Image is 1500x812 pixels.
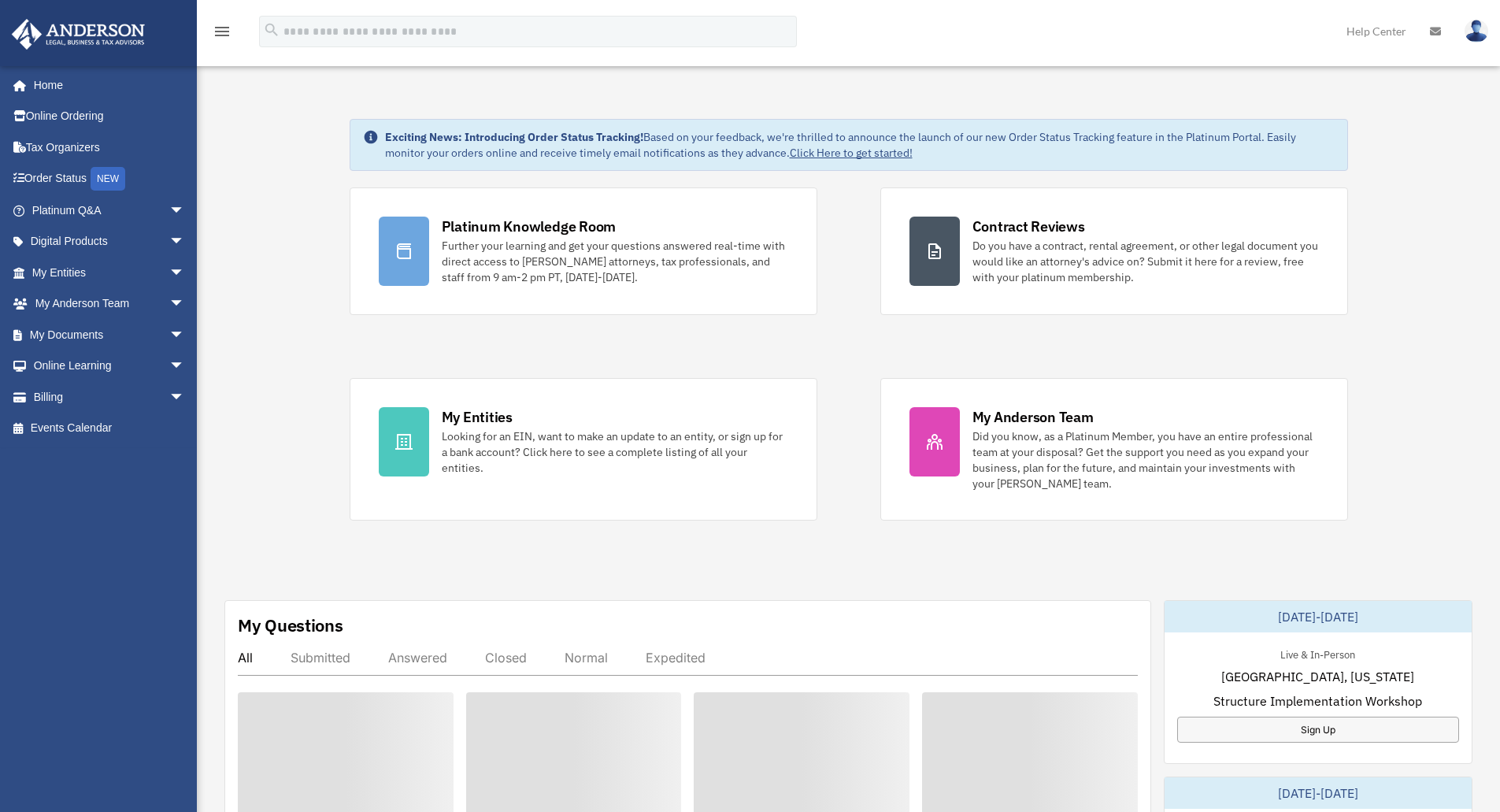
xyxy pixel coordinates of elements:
div: NEW [91,167,125,191]
div: Expedited [646,650,706,666]
div: Based on your feedback, we're thrilled to announce the launch of our new Order Status Tracking fe... [385,129,1335,161]
a: Sign Up [1177,717,1459,743]
a: Billingarrow_drop_down [11,381,209,413]
div: Answered [388,650,447,666]
a: Online Ordering [11,101,209,132]
span: arrow_drop_down [169,350,201,383]
i: menu [213,22,231,41]
a: menu [213,28,231,41]
span: arrow_drop_down [169,319,201,351]
a: Online Learningarrow_drop_down [11,350,209,382]
div: Did you know, as a Platinum Member, you have an entire professional team at your disposal? Get th... [972,428,1319,491]
span: arrow_drop_down [169,288,201,321]
span: [GEOGRAPHIC_DATA], [US_STATE] [1221,667,1414,686]
a: My Entities Looking for an EIN, want to make an update to an entity, or sign up for a bank accoun... [350,378,817,521]
div: [DATE]-[DATE] [1165,601,1472,632]
div: Do you have a contract, rental agreement, or other legal document you would like an attorney's ad... [972,238,1319,285]
div: Contract Reviews [972,217,1085,236]
img: Anderson Advisors Platinum Portal [7,19,150,50]
a: Events Calendar [11,413,209,444]
div: My Entities [442,407,513,427]
span: arrow_drop_down [169,195,201,227]
span: Structure Implementation Workshop [1213,691,1422,710]
a: My Anderson Teamarrow_drop_down [11,288,209,320]
a: Contract Reviews Do you have a contract, rental agreement, or other legal document you would like... [880,187,1348,315]
a: My Entitiesarrow_drop_down [11,257,209,288]
a: Tax Organizers [11,132,209,163]
strong: Exciting News: Introducing Order Status Tracking! [385,130,643,144]
a: Home [11,69,201,101]
a: Order StatusNEW [11,163,209,195]
span: arrow_drop_down [169,226,201,258]
div: Platinum Knowledge Room [442,217,617,236]
img: User Pic [1465,20,1488,43]
div: All [238,650,253,666]
i: search [263,21,280,39]
div: Submitted [291,650,350,666]
a: Click Here to get started! [790,146,913,160]
div: Closed [485,650,527,666]
span: arrow_drop_down [169,381,201,413]
div: Further your learning and get your questions answered real-time with direct access to [PERSON_NAM... [442,238,788,285]
div: [DATE]-[DATE] [1165,777,1472,809]
a: Digital Productsarrow_drop_down [11,226,209,258]
a: Platinum Knowledge Room Further your learning and get your questions answered real-time with dire... [350,187,817,315]
a: My Documentsarrow_drop_down [11,319,209,350]
a: My Anderson Team Did you know, as a Platinum Member, you have an entire professional team at your... [880,378,1348,521]
div: Looking for an EIN, want to make an update to an entity, or sign up for a bank account? Click her... [442,428,788,476]
span: arrow_drop_down [169,257,201,289]
div: My Anderson Team [972,407,1094,427]
div: Normal [565,650,608,666]
div: Live & In-Person [1268,645,1368,662]
a: Platinum Q&Aarrow_drop_down [11,195,209,226]
div: My Questions [238,614,343,637]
